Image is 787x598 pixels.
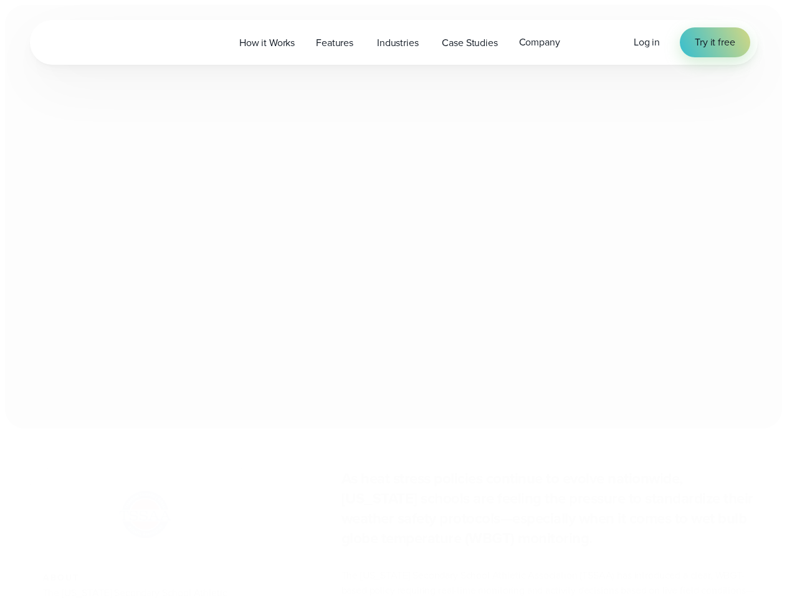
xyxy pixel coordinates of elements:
[316,36,353,50] span: Features
[634,35,660,50] a: Log in
[442,36,497,50] span: Case Studies
[377,36,418,50] span: Industries
[431,30,508,55] a: Case Studies
[680,27,750,57] a: Try it free
[229,30,305,55] a: How it Works
[695,35,735,50] span: Try it free
[519,35,560,50] span: Company
[239,36,295,50] span: How it Works
[634,35,660,49] span: Log in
